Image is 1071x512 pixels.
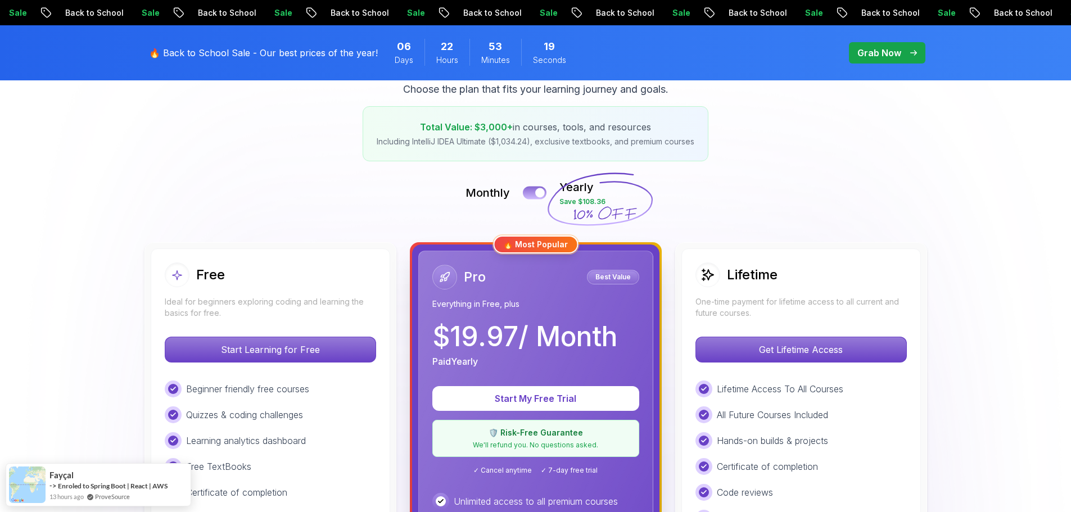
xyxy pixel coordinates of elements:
[165,337,376,363] button: Start Learning for Free
[165,337,376,362] p: Start Learning for Free
[840,7,916,19] p: Back to School
[253,7,289,19] p: Sale
[695,344,907,355] a: Get Lifetime Access
[177,7,253,19] p: Back to School
[58,482,168,490] a: Enroled to Spring Boot | React | AWS
[695,337,907,363] button: Get Lifetime Access
[589,271,638,283] p: Best Value
[420,121,513,133] span: Total Value: $3,000+
[9,466,46,503] img: provesource social proof notification image
[696,337,906,362] p: Get Lifetime Access
[186,486,287,499] p: Certificate of completion
[196,266,225,284] h2: Free
[44,7,120,19] p: Back to School
[489,39,502,55] span: 53 Minutes
[432,298,639,310] p: Everything in Free, plus
[386,7,422,19] p: Sale
[973,7,1049,19] p: Back to School
[165,296,376,319] p: Ideal for beginners exploring coding and learning the basics for free.
[186,460,251,473] p: Free TextBooks
[395,55,413,66] span: Days
[149,46,378,60] p: 🔥 Back to School Sale - Our best prices of the year!
[49,470,74,480] span: Fayçal
[481,55,510,66] span: Minutes
[120,7,156,19] p: Sale
[397,39,411,55] span: 6 Days
[454,495,618,508] p: Unlimited access to all premium courses
[717,408,828,422] p: All Future Courses Included
[49,481,57,490] span: ->
[727,266,778,284] h2: Lifetime
[49,492,84,501] span: 13 hours ago
[436,55,458,66] span: Hours
[916,7,952,19] p: Sale
[377,136,694,147] p: Including IntelliJ IDEA Ultimate ($1,034.24), exclusive textbooks, and premium courses
[717,434,828,447] p: Hands-on builds & projects
[432,323,617,350] p: $ 19.97 / Month
[95,492,130,501] a: ProveSource
[575,7,651,19] p: Back to School
[432,355,478,368] p: Paid Yearly
[186,382,309,396] p: Beginner friendly free courses
[695,296,907,319] p: One-time payment for lifetime access to all current and future courses.
[707,7,784,19] p: Back to School
[186,434,306,447] p: Learning analytics dashboard
[518,7,554,19] p: Sale
[717,460,818,473] p: Certificate of completion
[186,408,303,422] p: Quizzes & coding challenges
[446,392,626,405] p: Start My Free Trial
[541,466,598,475] span: ✓ 7-day free trial
[403,81,668,97] p: Choose the plan that fits your learning journey and goals.
[441,39,453,55] span: 22 Hours
[165,344,376,355] a: Start Learning for Free
[442,7,518,19] p: Back to School
[857,46,901,60] p: Grab Now
[717,382,843,396] p: Lifetime Access To All Courses
[533,55,566,66] span: Seconds
[473,466,532,475] span: ✓ Cancel anytime
[464,268,486,286] h2: Pro
[651,7,687,19] p: Sale
[309,7,386,19] p: Back to School
[432,386,639,411] button: Start My Free Trial
[544,39,555,55] span: 19 Seconds
[784,7,820,19] p: Sale
[717,486,773,499] p: Code reviews
[466,185,510,201] p: Monthly
[377,120,694,134] p: in courses, tools, and resources
[440,441,632,450] p: We'll refund you. No questions asked.
[440,427,632,438] p: 🛡️ Risk-Free Guarantee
